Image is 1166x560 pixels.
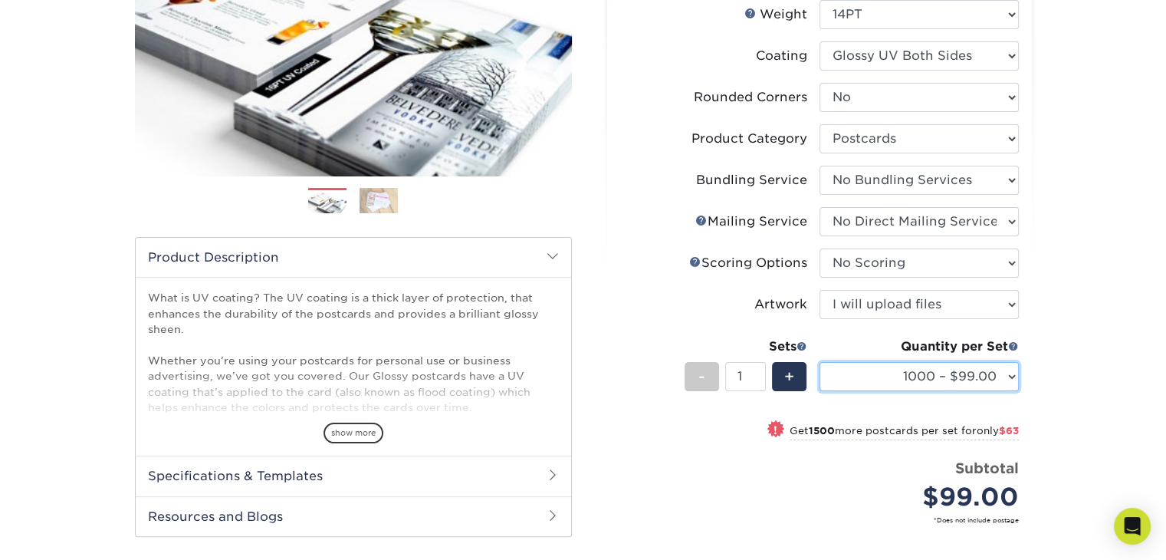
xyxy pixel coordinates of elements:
div: Scoring Options [689,254,807,272]
div: Mailing Service [695,212,807,231]
div: Coating [756,47,807,65]
div: Open Intercom Messenger [1114,508,1151,545]
span: - [698,365,705,388]
span: + [784,365,794,388]
h2: Product Description [136,238,571,277]
div: Sets [685,338,807,356]
span: $63 [999,425,1019,436]
img: Postcards 01 [308,189,347,215]
h2: Resources and Blogs [136,496,571,536]
div: Product Category [691,130,807,148]
span: show more [324,423,383,443]
h2: Specifications & Templates [136,456,571,496]
small: Get more postcards per set for [790,425,1019,440]
small: *Does not include postage [632,516,1019,525]
strong: 1500 [809,425,835,436]
div: Bundling Service [696,171,807,189]
strong: Subtotal [955,460,1019,476]
img: Postcards 02 [360,188,398,214]
p: What is UV coating? The UV coating is a thick layer of protection, that enhances the durability o... [148,290,559,525]
span: ! [774,422,777,438]
div: $99.00 [831,479,1019,516]
div: Rounded Corners [694,88,807,107]
div: Artwork [754,295,807,314]
iframe: Google Customer Reviews [4,513,130,555]
span: only [977,425,1019,436]
div: Weight [744,5,807,24]
div: Quantity per Set [819,338,1019,356]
